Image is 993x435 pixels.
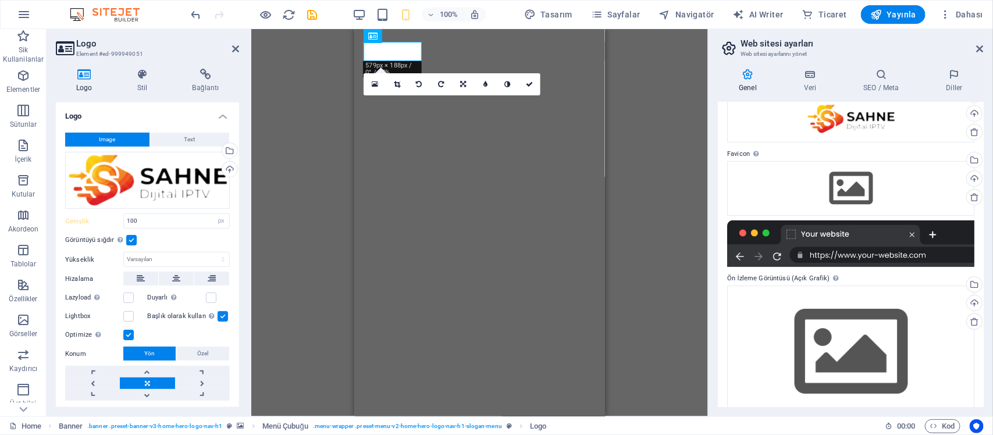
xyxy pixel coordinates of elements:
[65,133,150,147] button: Image
[783,69,842,93] h4: Veri
[718,69,783,93] h4: Genel
[56,102,239,123] h4: Logo
[741,38,984,49] h2: Web sitesi ayarları
[842,69,925,93] h4: SEO / Meta
[591,9,640,20] span: Sayfalar
[474,73,496,95] a: Bulanıklaştırma
[172,69,239,93] h4: Bağlantı
[306,8,319,22] i: Kaydet (Ctrl+S)
[727,161,974,216] div: Dosya yöneticisinden, stok fotoğraflardan dosyalar seçin veya dosya(lar) yükleyin
[259,8,273,22] button: Ön izleme modundan çıkıp düzenlemeye devam etmek için buraya tıklayın
[519,5,577,24] button: Tasarım
[8,224,39,234] p: Akordeon
[727,272,974,286] label: Ön İzleme Görüntüsü (Açık Grafik)
[727,147,974,161] label: Favicon
[190,8,203,22] i: Geri al: Web sitesi logosu değişti (Ctrl+Z)
[65,291,123,305] label: Lazyload
[970,419,984,433] button: Usercentrics
[10,259,37,269] p: Tablolar
[15,155,31,164] p: İçerik
[727,286,974,419] div: Dosya yöneticisinden, stok fotoğraflardan dosyalar seçin veya dosya(lar) yükleyin
[10,120,37,129] p: Sütunlar
[861,5,926,24] button: Yayınla
[9,329,37,338] p: Görseller
[9,294,37,304] p: Özellikler
[10,399,36,408] p: Üst bilgi
[123,347,176,361] button: Yön
[422,8,463,22] button: 100%
[518,73,540,95] a: Onayla ( Ctrl ⏎ )
[802,9,847,20] span: Ticaret
[905,422,907,430] span: :
[9,364,37,373] p: Kaydırıcı
[76,38,239,49] h2: Logo
[65,272,123,286] label: Hizalama
[99,133,116,147] span: Image
[430,73,452,95] a: 90° sağa döndür
[65,152,230,209] div: 1759316724001-cutout-Llr0DswGcw28v9ElqfwcLw.png
[262,419,308,433] span: Seçmek için tıkla. Düzenlemek için çift tıkla
[897,419,915,433] span: 00 00
[586,5,645,24] button: Sayfalar
[524,9,572,20] span: Tasarım
[65,328,123,342] label: Optimize
[87,419,222,433] span: . banner .preset-banner-v3-home-hero-logo-nav-h1
[282,8,296,22] button: reload
[452,73,474,95] a: Yönü değiştir
[925,419,960,433] button: Kod
[925,69,984,93] h4: Diller
[9,419,41,433] a: Seçimi iptal etmek için tıkla. Sayfaları açmak için çift tıkla
[654,5,719,24] button: Navigatör
[65,218,123,224] label: Genişlik
[313,419,502,433] span: . menu-wrapper .preset-menu-v2-home-hero-logo-nav-h1-slogan-menu
[76,49,216,59] h3: Element #ed-999949051
[364,73,386,95] a: Dosya yöneticisinden, stok fotoğraflardan dosyalar seçin veya dosya(lar) yükleyin
[144,347,155,361] span: Yön
[148,309,218,323] label: Başlık olarak kullan
[935,5,988,24] button: Dahası
[439,8,458,22] h6: 100%
[727,96,974,142] div: 1759316724001-cutout-Llr0DswGcw28v9ElqfwcLw.png
[885,419,916,433] h6: Oturum süresi
[65,233,126,247] label: Görüntüyü sığdır
[65,256,123,263] label: Yükseklik
[728,5,788,24] button: AI Writer
[6,85,40,94] p: Elementler
[189,8,203,22] button: undo
[733,9,784,20] span: AI Writer
[659,9,714,20] span: Navigatör
[67,8,154,22] img: Editor Logo
[197,347,208,361] span: Özel
[227,423,233,429] i: Bu element, özelleştirilebilir bir ön ayar
[496,73,518,95] a: Gri tonlama
[56,69,117,93] h4: Logo
[150,133,229,147] button: Text
[870,9,916,20] span: Yayınla
[237,423,244,429] i: Bu element, arka plan içeriyor
[305,8,319,22] button: save
[184,133,195,147] span: Text
[930,419,955,433] span: Kod
[741,49,960,59] h3: Web sitesi ayarlarını yönet
[176,347,229,361] button: Özel
[386,73,408,95] a: Kırpma modu
[939,9,983,20] span: Dahası
[283,8,296,22] i: Sayfayı yeniden yükleyin
[148,291,206,305] label: Duyarlı
[59,419,83,433] span: Seçmek için tıkla. Düzenlemek için çift tıkla
[530,419,546,433] span: Seçmek için tıkla. Düzenlemek için çift tıkla
[12,190,35,199] p: Kutular
[469,9,480,20] i: Yeniden boyutlandırmada yakınlaştırma düzeyini seçilen cihaza uyacak şekilde otomatik olarak ayarla.
[117,69,172,93] h4: Stil
[65,347,123,361] label: Konum
[59,419,547,433] nav: breadcrumb
[507,423,512,429] i: Bu element, özelleştirilebilir bir ön ayar
[408,73,430,95] a: 90° sola döndür
[798,5,852,24] button: Ticaret
[65,309,123,323] label: Lightbox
